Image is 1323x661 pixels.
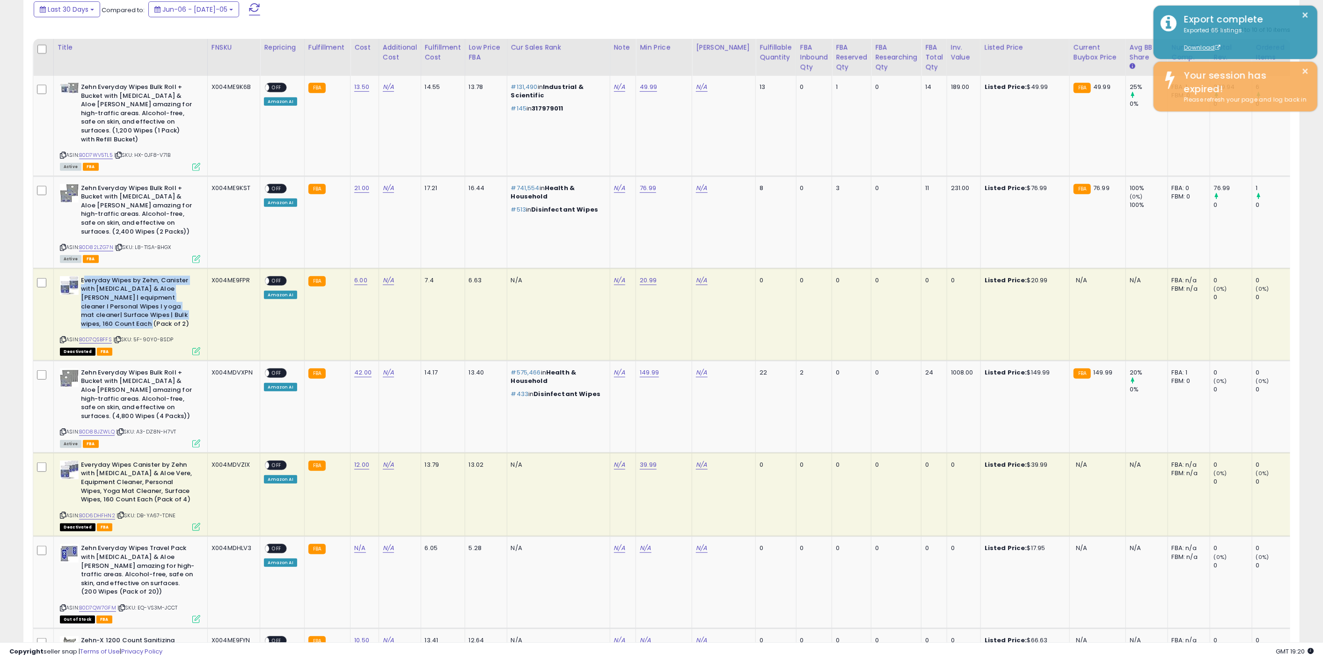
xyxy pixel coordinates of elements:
span: | SKU: 5F-90Y0-BSDP [113,336,173,343]
a: N/A [383,184,394,193]
span: FBA [83,440,99,448]
div: Listed Price [985,43,1066,52]
div: 0 [1256,368,1294,377]
span: All listings that are unavailable for purchase on Amazon for any reason other than out-of-stock [60,523,95,531]
a: N/A [614,368,625,377]
img: 410vUv9qNyL._SL40_.jpg [60,83,79,93]
span: FBA [83,163,99,171]
span: | SKU: HX-0JF8-V71B [114,151,170,159]
small: FBA [308,461,326,471]
a: 149.99 [640,368,659,377]
b: Listed Price: [985,460,1027,469]
a: N/A [614,460,625,470]
span: OFF [270,462,285,470]
div: 0 [1256,293,1294,301]
div: 1008.00 [951,368,973,377]
div: 0% [1130,100,1168,108]
a: 42.00 [354,368,372,377]
span: All listings currently available for purchase on Amazon [60,255,81,263]
div: 1 [1256,184,1294,192]
div: 0 [875,276,914,285]
div: X004MDVXPN [212,368,253,377]
div: 0 [1214,477,1252,486]
span: Health & Household [511,368,577,385]
div: 13.79 [425,461,458,469]
div: 3 [836,184,864,192]
div: $20.99 [985,276,1062,285]
div: 0 [1256,385,1294,394]
a: N/A [383,460,394,470]
a: N/A [614,82,625,92]
div: Amazon AI [264,475,297,484]
a: 13.50 [354,82,369,92]
span: 317979011 [532,104,563,113]
button: × [1302,9,1309,21]
span: #433 [511,389,529,398]
span: OFF [270,369,285,377]
span: 76.99 [1093,184,1110,192]
div: 0% [1130,385,1168,394]
div: FBA Total Qty [925,43,943,72]
span: | SKU: A3-DZ8N-H7VT [116,428,176,435]
div: N/A [511,544,603,552]
p: in [511,206,603,214]
div: Min Price [640,43,688,52]
a: N/A [614,543,625,553]
span: Disinfectant Wipes [534,389,600,398]
span: FBA [97,348,113,356]
div: N/A [511,461,603,469]
div: 0 [1256,461,1294,469]
span: N/A [1076,543,1087,552]
span: Jun-06 - [DATE]-05 [162,5,227,14]
div: 14.55 [425,83,458,91]
div: Repricing [264,43,300,52]
span: N/A [1076,276,1087,285]
div: Avg BB Share [1130,43,1164,62]
div: 0 [1214,561,1252,570]
span: | SKU: EQ-VS3M-JCCT [117,604,177,611]
small: FBA [1074,368,1091,379]
div: 0 [800,184,825,192]
b: Zehn Everyday Wipes Bulk Roll + Bucket with [MEDICAL_DATA] & Aloe [PERSON_NAME] amazing for high-... [81,184,195,238]
span: 49.99 [1093,82,1111,91]
div: 0 [1214,544,1252,552]
small: (0%) [1214,470,1227,477]
span: 2025-08-12 19:20 GMT [1276,647,1314,656]
small: FBA [308,184,326,194]
div: FBA: n/a [1172,461,1203,469]
a: N/A [614,276,625,285]
div: 0 [1214,276,1252,285]
a: B0D82LZG7N [79,243,113,251]
div: 0 [800,276,825,285]
span: #145 [511,104,527,113]
div: 22 [760,368,789,377]
button: × [1302,66,1309,77]
small: FBA [308,276,326,286]
div: 16.44 [469,184,500,192]
div: 231.00 [951,184,973,192]
div: 0 [800,461,825,469]
div: Inv. value [951,43,977,62]
div: 0 [875,184,914,192]
div: ASIN: [60,368,200,447]
a: N/A [383,368,394,377]
span: Disinfectant Wipes [531,205,598,214]
a: N/A [383,82,394,92]
div: 7.4 [425,276,458,285]
b: Listed Price: [985,368,1027,377]
div: FBM: 0 [1172,377,1203,385]
b: Listed Price: [985,276,1027,285]
a: N/A [696,276,707,285]
span: Last 30 Days [48,5,88,14]
div: 20% [1130,368,1168,377]
span: Compared to: [102,6,145,15]
div: 0 [875,461,914,469]
small: FBA [308,544,326,554]
div: 0 [1256,477,1294,486]
div: 6.63 [469,276,500,285]
div: 0 [1214,293,1252,301]
span: #513 [511,205,526,214]
b: Zehn Everyday Wipes Bulk Roll + Bucket with [MEDICAL_DATA] & Aloe [PERSON_NAME] amazing for high-... [81,368,195,423]
div: 5.28 [469,544,500,552]
div: Fulfillable Quantity [760,43,792,62]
